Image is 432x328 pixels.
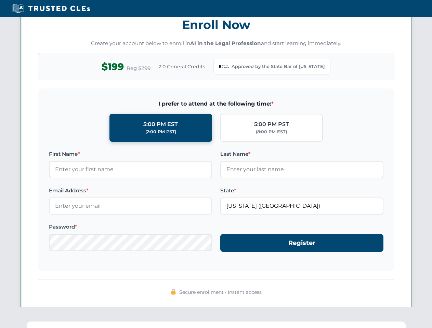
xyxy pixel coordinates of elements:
[219,62,229,71] img: Georgia Bar
[179,288,262,296] span: Secure enrollment • Instant access
[49,197,212,215] input: Enter your email
[10,3,92,14] img: Trusted CLEs
[49,161,212,178] input: Enter your first name
[220,197,383,215] input: Georgia (GA)
[220,234,383,252] button: Register
[220,187,383,195] label: State
[256,128,287,135] div: (8:00 PM EST)
[145,128,176,135] div: (2:00 PM PST)
[220,150,383,158] label: Last Name
[38,14,394,36] h3: Enroll Now
[254,120,289,129] div: 5:00 PM PST
[49,99,383,108] span: I prefer to attend at the following time:
[232,63,325,70] span: Approved by the State Bar of [US_STATE]
[190,40,261,46] strong: AI in the Legal Profession
[49,223,212,231] label: Password
[49,150,212,158] label: First Name
[143,120,178,129] div: 5:00 PM EST
[220,161,383,178] input: Enter your last name
[49,187,212,195] label: Email Address
[159,63,205,70] span: 2.0 General Credits
[38,40,394,47] p: Create your account below to enroll in and start learning immediately.
[171,289,176,295] img: 🔒
[102,59,124,74] span: $199
[127,64,150,72] span: Reg $299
